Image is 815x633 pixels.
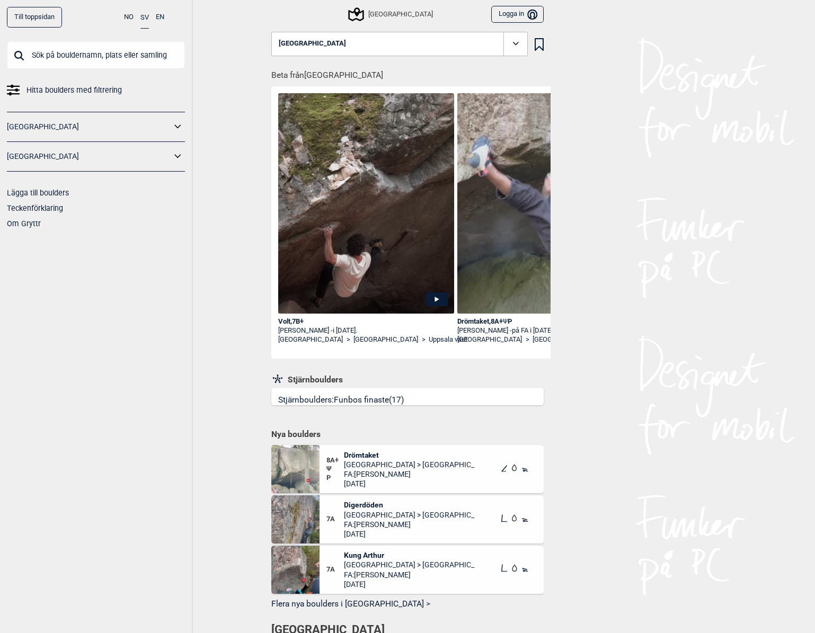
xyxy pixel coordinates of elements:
span: FA: [PERSON_NAME] [344,570,475,579]
span: FA: [PERSON_NAME] [344,520,475,529]
img: Sebastian pa Volt [278,93,454,369]
span: 7A [326,565,344,574]
span: P [326,474,344,483]
div: Stjärnboulders: Funbos finaste (17) [278,395,404,405]
div: Kung Arthur7AKung Arthur[GEOGRAPHIC_DATA] > [GEOGRAPHIC_DATA] vFA:[PERSON_NAME][DATE] [271,546,544,594]
span: Kung Arthur [344,550,475,560]
span: [GEOGRAPHIC_DATA] [279,40,346,48]
img: Dromtaket [271,445,320,493]
a: [GEOGRAPHIC_DATA] [7,119,171,135]
span: Digerdöden [344,500,475,510]
span: [GEOGRAPHIC_DATA] > [GEOGRAPHIC_DATA] v [344,560,475,569]
h1: Nya boulders [271,429,544,440]
span: > [347,335,350,344]
a: [GEOGRAPHIC_DATA] [353,335,418,344]
span: på FA i [DATE]. [512,326,554,334]
span: 8A+ [326,456,344,465]
img: Digerdoden [271,495,320,543]
button: [GEOGRAPHIC_DATA] [271,32,528,56]
img: Fabian pa Dromtaket [457,93,633,340]
div: Ψ [326,450,344,489]
div: Digerdoden7ADigerdöden[GEOGRAPHIC_DATA] > [GEOGRAPHIC_DATA] vFA:[PERSON_NAME][DATE] [271,495,544,543]
button: Flera nya boulders i [GEOGRAPHIC_DATA] > [271,596,544,612]
span: Hitta boulders med filtrering [26,83,122,98]
span: > [422,335,426,344]
a: [GEOGRAPHIC_DATA] [7,149,171,164]
button: EN [156,7,164,28]
a: Lägga till boulders [7,189,69,197]
span: Drömtaket [344,450,475,460]
a: Uppsala väst [429,335,467,344]
span: i [DATE]. [333,326,357,334]
button: NO [124,7,134,28]
button: SV [140,7,149,29]
a: Teckenförklaring [7,204,63,212]
span: [DATE] [344,479,475,488]
a: [GEOGRAPHIC_DATA] [278,335,343,344]
span: 7A [326,515,344,524]
a: Stjärnboulders:Funbos finaste(17) [271,388,544,405]
span: [DATE] [344,579,475,589]
div: Volt , 7B+ [278,317,454,326]
a: Hitta boulders med filtrering [7,83,185,98]
a: [GEOGRAPHIC_DATA] [457,335,522,344]
a: [GEOGRAPHIC_DATA] [533,335,597,344]
span: [GEOGRAPHIC_DATA] > [GEOGRAPHIC_DATA] v [344,510,475,520]
input: Sök på bouldernamn, plats eller samling [7,41,185,69]
span: FA: [PERSON_NAME] [344,469,475,479]
span: [DATE] [344,529,475,539]
div: [GEOGRAPHIC_DATA] [350,8,432,21]
a: Om Gryttr [7,219,41,228]
div: [PERSON_NAME] - [278,326,454,335]
div: Dromtaket8A+ΨPDrömtaket[GEOGRAPHIC_DATA] > [GEOGRAPHIC_DATA] vFA:[PERSON_NAME][DATE] [271,445,544,493]
span: Stjärnboulders [284,375,343,385]
div: [PERSON_NAME] - [457,326,633,335]
h1: Beta från [GEOGRAPHIC_DATA] [271,63,551,82]
span: > [526,335,529,344]
img: Kung Arthur [271,546,320,594]
a: Till toppsidan [7,7,62,28]
button: Logga in [491,6,544,23]
span: [GEOGRAPHIC_DATA] > [GEOGRAPHIC_DATA] v [344,460,475,469]
div: Drömtaket , 8A+ P [457,317,633,326]
span: Ψ [503,317,508,325]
